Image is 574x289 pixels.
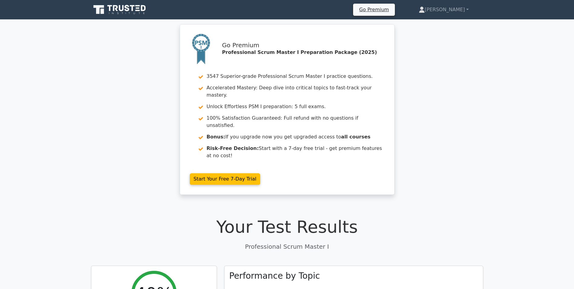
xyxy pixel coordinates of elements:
[91,242,483,251] p: Professional Scrum Master I
[190,173,261,185] a: Start Your Free 7-Day Trial
[356,5,392,14] a: Go Premium
[229,271,320,281] h3: Performance by Topic
[404,4,483,16] a: [PERSON_NAME]
[91,217,483,237] h1: Your Test Results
